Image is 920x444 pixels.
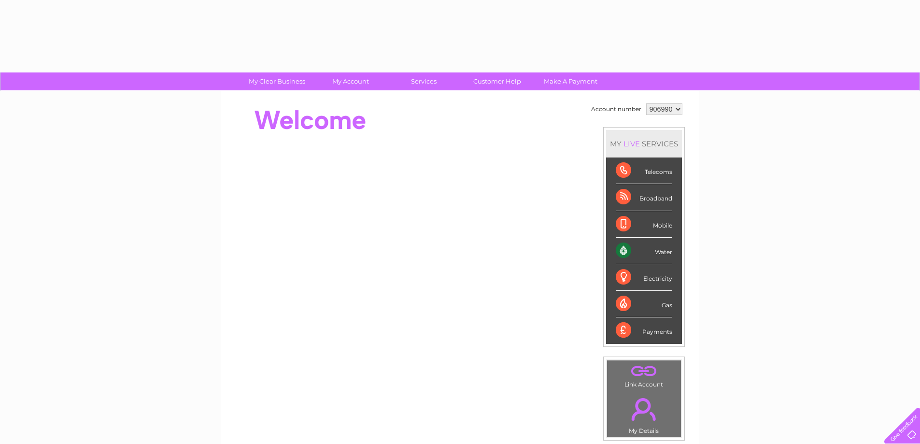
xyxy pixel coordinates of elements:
[607,390,681,437] td: My Details
[609,392,679,426] a: .
[616,158,672,184] div: Telecoms
[311,72,390,90] a: My Account
[237,72,317,90] a: My Clear Business
[616,264,672,291] div: Electricity
[531,72,610,90] a: Make A Payment
[609,363,679,380] a: .
[607,360,681,390] td: Link Account
[589,101,644,117] td: Account number
[457,72,537,90] a: Customer Help
[384,72,464,90] a: Services
[616,184,672,211] div: Broadband
[606,130,682,158] div: MY SERVICES
[622,139,642,148] div: LIVE
[616,291,672,317] div: Gas
[616,317,672,344] div: Payments
[616,211,672,238] div: Mobile
[616,238,672,264] div: Water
